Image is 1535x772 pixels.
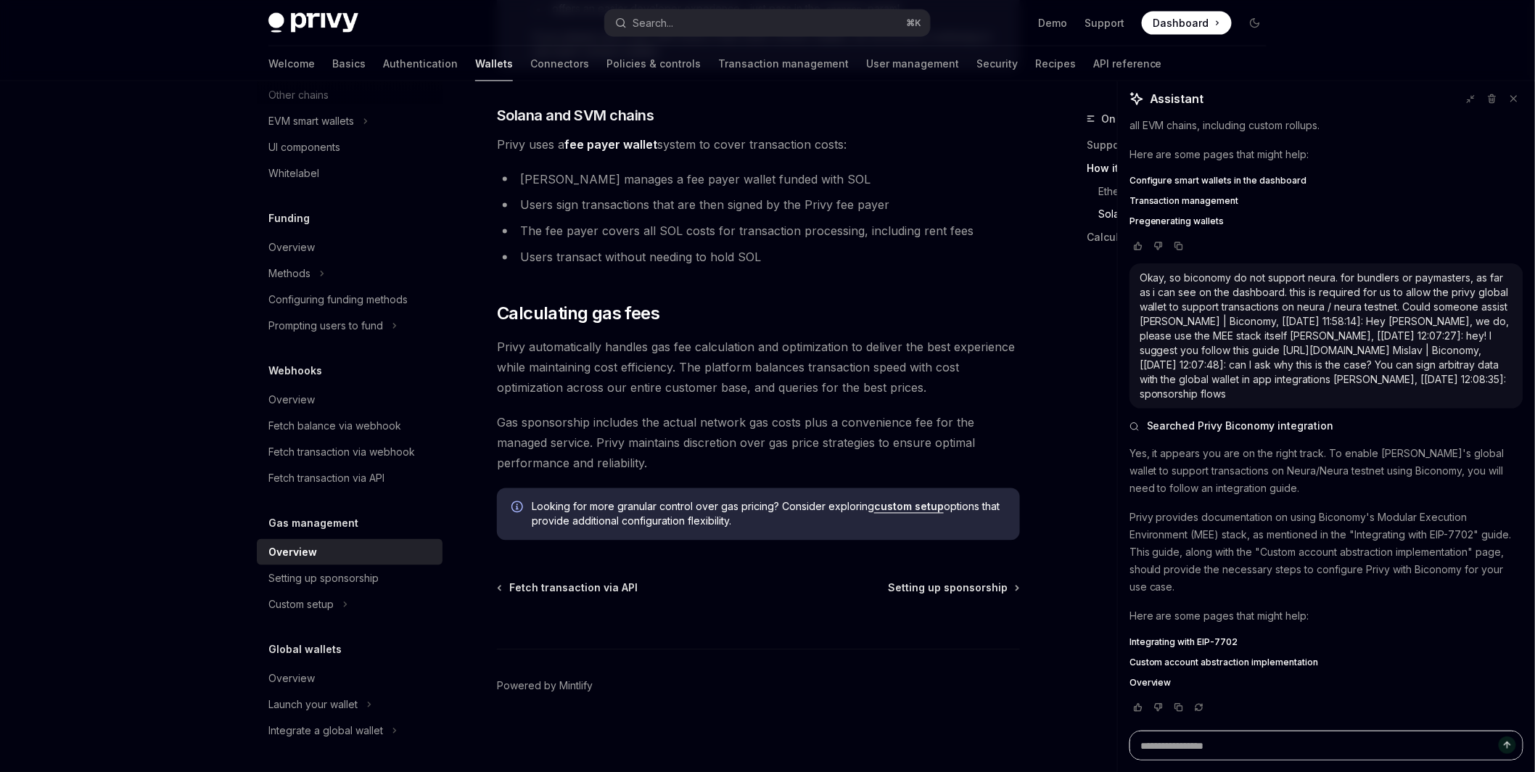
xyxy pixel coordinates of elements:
[1142,12,1232,35] a: Dashboard
[1129,215,1225,227] span: Pregenerating wallets
[1098,203,1278,226] a: Solana and SVM chains
[906,17,921,29] span: ⌘ K
[1129,146,1523,163] p: Here are some pages that might help:
[530,46,589,81] a: Connectors
[268,210,310,227] h5: Funding
[511,501,526,516] svg: Info
[1499,736,1516,754] button: Send message
[1087,226,1278,250] a: Calculating gas fees
[497,413,1020,474] span: Gas sponsorship includes the actual network gas costs plus a convenience fee for the managed serv...
[268,46,315,81] a: Welcome
[874,501,944,514] a: custom setup
[257,413,443,439] a: Fetch balance via webhook
[268,13,358,33] img: dark logo
[888,581,1018,596] a: Setting up sponsorship
[606,46,701,81] a: Policies & controls
[268,362,322,379] h5: Webhooks
[268,391,315,408] div: Overview
[257,234,443,260] a: Overview
[976,46,1018,81] a: Security
[268,443,415,461] div: Fetch transaction via webhook
[268,291,408,308] div: Configuring funding methods
[268,722,383,739] div: Integrate a global wallet
[1243,12,1267,35] button: Toggle dark mode
[1093,46,1162,81] a: API reference
[1129,175,1523,186] a: Configure smart wallets in the dashboard
[1129,195,1523,207] a: Transaction management
[1129,657,1319,668] span: Custom account abstraction implementation
[1150,90,1204,107] span: Assistant
[268,317,383,334] div: Prompting users to fund
[268,570,379,587] div: Setting up sponsorship
[332,46,366,81] a: Basics
[564,137,657,152] strong: fee payer wallet
[866,46,959,81] a: User management
[268,670,315,687] div: Overview
[497,303,659,326] span: Calculating gas fees
[1129,636,1523,648] a: Integrating with EIP-7702
[257,134,443,160] a: UI components
[257,565,443,591] a: Setting up sponsorship
[257,665,443,691] a: Overview
[1087,134,1278,157] a: Supported networks
[1129,445,1523,497] p: Yes, it appears you are on the right track. To enable [PERSON_NAME]'s global wallet to support tr...
[1129,175,1307,186] span: Configure smart wallets in the dashboard
[497,169,1020,189] li: [PERSON_NAME] manages a fee payer wallet funded with SOL
[1129,636,1238,648] span: Integrating with EIP-7702
[268,641,342,658] h5: Global wallets
[497,195,1020,215] li: Users sign transactions that are then signed by the Privy fee payer
[633,15,673,32] div: Search...
[268,112,354,130] div: EVM smart wallets
[268,469,384,487] div: Fetch transaction via API
[1129,677,1172,689] span: Overview
[257,465,443,491] a: Fetch transaction via API
[497,679,593,694] a: Powered by Mintlify
[268,265,310,282] div: Methods
[1101,110,1166,128] span: On this page
[257,439,443,465] a: Fetch transaction via webhook
[497,247,1020,268] li: Users transact without needing to hold SOL
[1129,195,1239,207] span: Transaction management
[257,160,443,186] a: Whitelabel
[1129,215,1523,227] a: Pregenerating wallets
[509,581,638,596] span: Fetch transaction via API
[1129,509,1523,596] p: Privy provides documentation on using Biconomy's Modular Execution Environment (MEE) stack, as me...
[497,337,1020,398] span: Privy automatically handles gas fee calculation and optimization to deliver the best experience w...
[1129,419,1523,433] button: Searched Privy Biconomy integration
[1035,46,1076,81] a: Recipes
[1129,677,1523,689] a: Overview
[257,387,443,413] a: Overview
[888,581,1008,596] span: Setting up sponsorship
[257,287,443,313] a: Configuring funding methods
[1038,16,1067,30] a: Demo
[718,46,849,81] a: Transaction management
[1147,419,1334,433] span: Searched Privy Biconomy integration
[268,514,358,532] h5: Gas management
[268,596,334,613] div: Custom setup
[605,10,930,36] button: Search...⌘K
[498,581,638,596] a: Fetch transaction via API
[1085,16,1124,30] a: Support
[268,239,315,256] div: Overview
[497,134,1020,155] span: Privy uses a system to cover transaction costs:
[1140,271,1513,401] div: Okay, so biconomy do not support neura. for bundlers or paymasters, as far as i can see on the da...
[268,165,319,182] div: Whitelabel
[497,221,1020,242] li: The fee payer covers all SOL costs for transaction processing, including rent fees
[1098,180,1278,203] a: Ethereum and EVM chains
[1087,157,1278,180] a: How it works
[475,46,513,81] a: Wallets
[268,543,317,561] div: Overview
[383,46,458,81] a: Authentication
[532,500,1005,529] span: Looking for more granular control over gas pricing? Consider exploring options that provide addit...
[268,417,401,435] div: Fetch balance via webhook
[497,105,654,126] span: Solana and SVM chains
[268,139,340,156] div: UI components
[1129,657,1523,668] a: Custom account abstraction implementation
[1129,607,1523,625] p: Here are some pages that might help:
[257,539,443,565] a: Overview
[268,696,358,713] div: Launch your wallet
[1153,16,1209,30] span: Dashboard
